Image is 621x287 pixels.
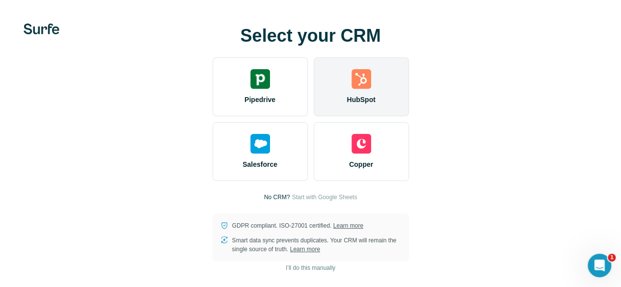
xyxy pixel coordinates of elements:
span: HubSpot [347,95,375,104]
img: salesforce's logo [250,134,270,154]
span: Salesforce [243,159,277,169]
p: Smart data sync prevents duplicates. Your CRM will remain the single source of truth. [232,236,401,254]
span: I’ll do this manually [286,263,335,272]
img: Surfe's logo [24,24,59,34]
h1: Select your CRM [213,26,409,46]
iframe: Intercom live chat [588,254,611,277]
a: Learn more [290,246,320,253]
button: I’ll do this manually [279,261,342,275]
span: 1 [608,254,616,261]
img: pipedrive's logo [250,69,270,89]
p: No CRM? [264,193,290,202]
img: hubspot's logo [351,69,371,89]
span: Pipedrive [244,95,275,104]
img: copper's logo [351,134,371,154]
a: Learn more [333,222,363,229]
span: Copper [349,159,373,169]
p: GDPR compliant. ISO-27001 certified. [232,221,363,230]
button: Start with Google Sheets [292,193,357,202]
